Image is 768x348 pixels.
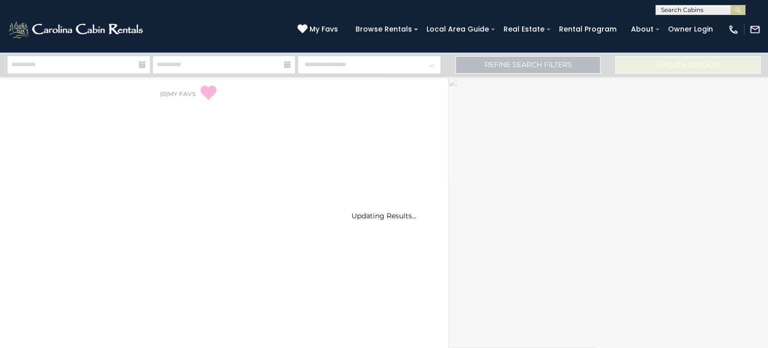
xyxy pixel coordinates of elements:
a: My Favs [297,24,340,35]
img: phone-regular-white.png [728,24,739,35]
a: About [626,22,658,37]
span: My Favs [309,24,338,35]
a: Browse Rentals [350,22,417,37]
a: Rental Program [554,22,621,37]
img: mail-regular-white.png [749,24,760,35]
a: Local Area Guide [421,22,494,37]
a: Real Estate [498,22,549,37]
a: Owner Login [663,22,718,37]
img: White-1-2.png [7,20,146,40]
